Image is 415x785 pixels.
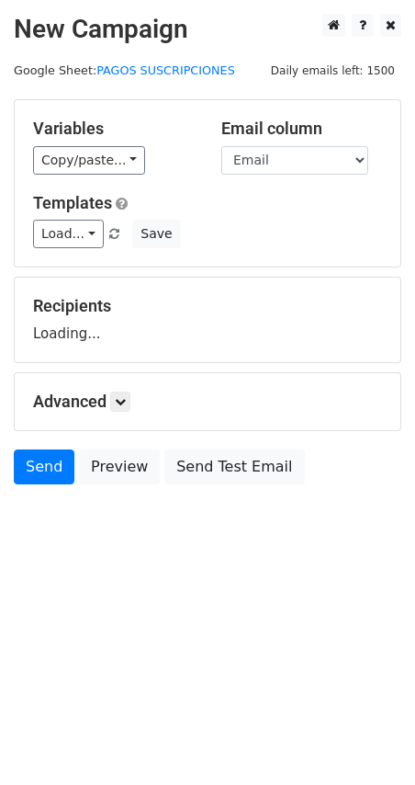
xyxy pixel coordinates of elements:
a: Load... [33,220,104,248]
a: PAGOS SUSCRIPCIONES [96,63,235,77]
h5: Advanced [33,392,382,412]
a: Send Test Email [164,449,304,484]
button: Save [132,220,180,248]
h5: Variables [33,119,194,139]
h5: Email column [221,119,382,139]
a: Templates [33,193,112,212]
h5: Recipients [33,296,382,316]
small: Google Sheet: [14,63,235,77]
a: Daily emails left: 1500 [264,63,401,77]
a: Preview [79,449,160,484]
a: Copy/paste... [33,146,145,175]
div: Loading... [33,296,382,344]
h2: New Campaign [14,14,401,45]
a: Send [14,449,74,484]
span: Daily emails left: 1500 [264,61,401,81]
